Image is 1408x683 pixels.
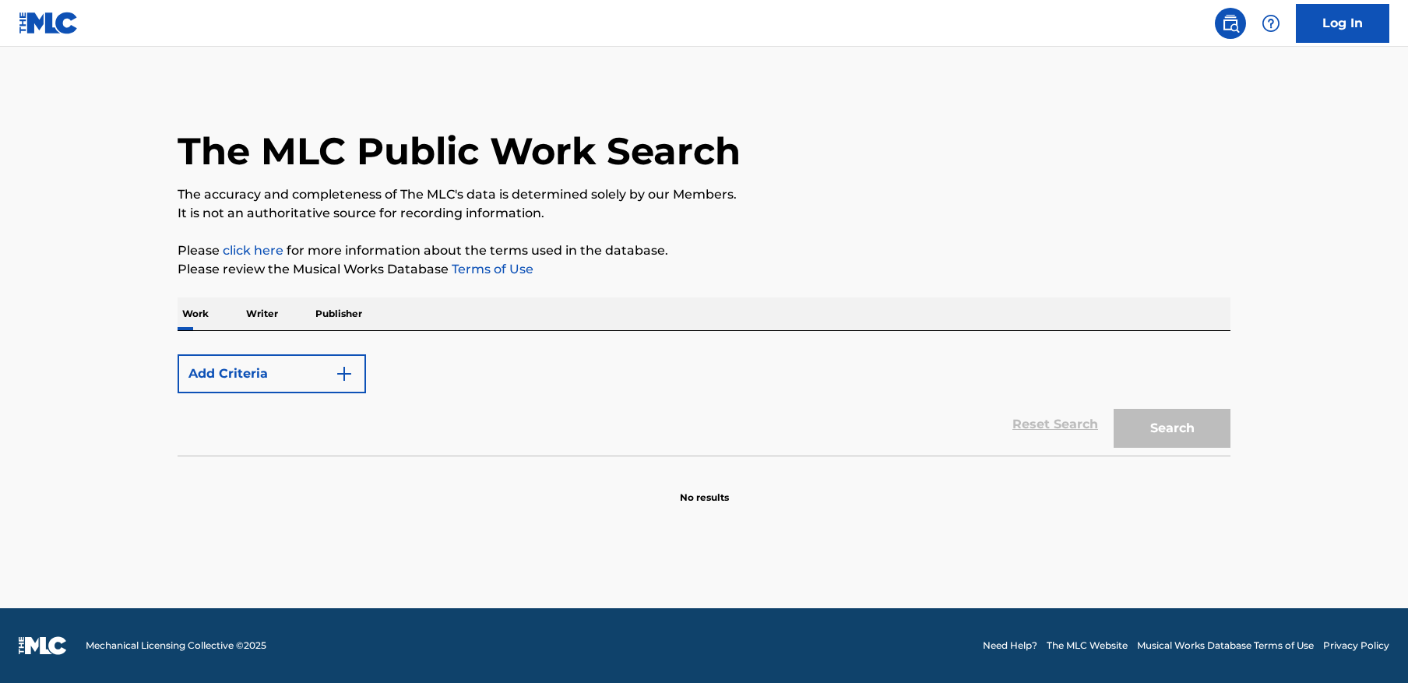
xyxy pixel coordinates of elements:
p: The accuracy and completeness of The MLC's data is determined solely by our Members. [178,185,1230,204]
a: Privacy Policy [1323,639,1389,653]
a: Need Help? [983,639,1037,653]
p: Please review the Musical Works Database [178,260,1230,279]
img: help [1262,14,1280,33]
img: 9d2ae6d4665cec9f34b9.svg [335,364,354,383]
button: Add Criteria [178,354,366,393]
a: Log In [1296,4,1389,43]
span: Mechanical Licensing Collective © 2025 [86,639,266,653]
div: Help [1255,8,1287,39]
img: search [1221,14,1240,33]
p: Please for more information about the terms used in the database. [178,241,1230,260]
p: Work [178,297,213,330]
p: It is not an authoritative source for recording information. [178,204,1230,223]
p: Writer [241,297,283,330]
a: Public Search [1215,8,1246,39]
img: MLC Logo [19,12,79,34]
p: Publisher [311,297,367,330]
p: No results [680,472,729,505]
form: Search Form [178,347,1230,456]
h1: The MLC Public Work Search [178,128,741,174]
a: The MLC Website [1047,639,1128,653]
a: click here [223,243,283,258]
a: Terms of Use [449,262,533,276]
a: Musical Works Database Terms of Use [1137,639,1314,653]
img: logo [19,636,67,655]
